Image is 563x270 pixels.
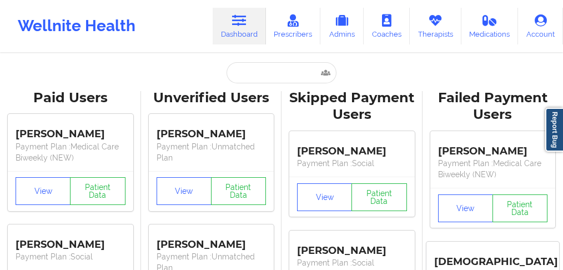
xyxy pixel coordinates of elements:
[430,89,556,124] div: Failed Payment Users
[461,8,519,44] a: Medications
[320,8,364,44] a: Admins
[438,194,493,222] button: View
[438,158,548,180] p: Payment Plan : Medical Care Biweekly (NEW)
[438,137,548,158] div: [PERSON_NAME]
[545,108,563,152] a: Report Bug
[16,251,125,262] p: Payment Plan : Social
[297,236,407,257] div: [PERSON_NAME]
[16,230,125,251] div: [PERSON_NAME]
[297,257,407,268] p: Payment Plan : Social
[8,89,133,107] div: Paid Users
[213,8,266,44] a: Dashboard
[297,158,407,169] p: Payment Plan : Social
[297,183,352,211] button: View
[351,183,406,211] button: Patient Data
[492,194,547,222] button: Patient Data
[16,120,125,141] div: [PERSON_NAME]
[364,8,410,44] a: Coaches
[289,89,415,124] div: Skipped Payment Users
[149,89,274,107] div: Unverified Users
[266,8,321,44] a: Prescribers
[410,8,461,44] a: Therapists
[16,177,71,205] button: View
[157,177,212,205] button: View
[157,141,267,163] p: Payment Plan : Unmatched Plan
[297,137,407,158] div: [PERSON_NAME]
[211,177,266,205] button: Patient Data
[518,8,563,44] a: Account
[16,141,125,163] p: Payment Plan : Medical Care Biweekly (NEW)
[157,230,267,251] div: [PERSON_NAME]
[70,177,125,205] button: Patient Data
[157,120,267,141] div: [PERSON_NAME]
